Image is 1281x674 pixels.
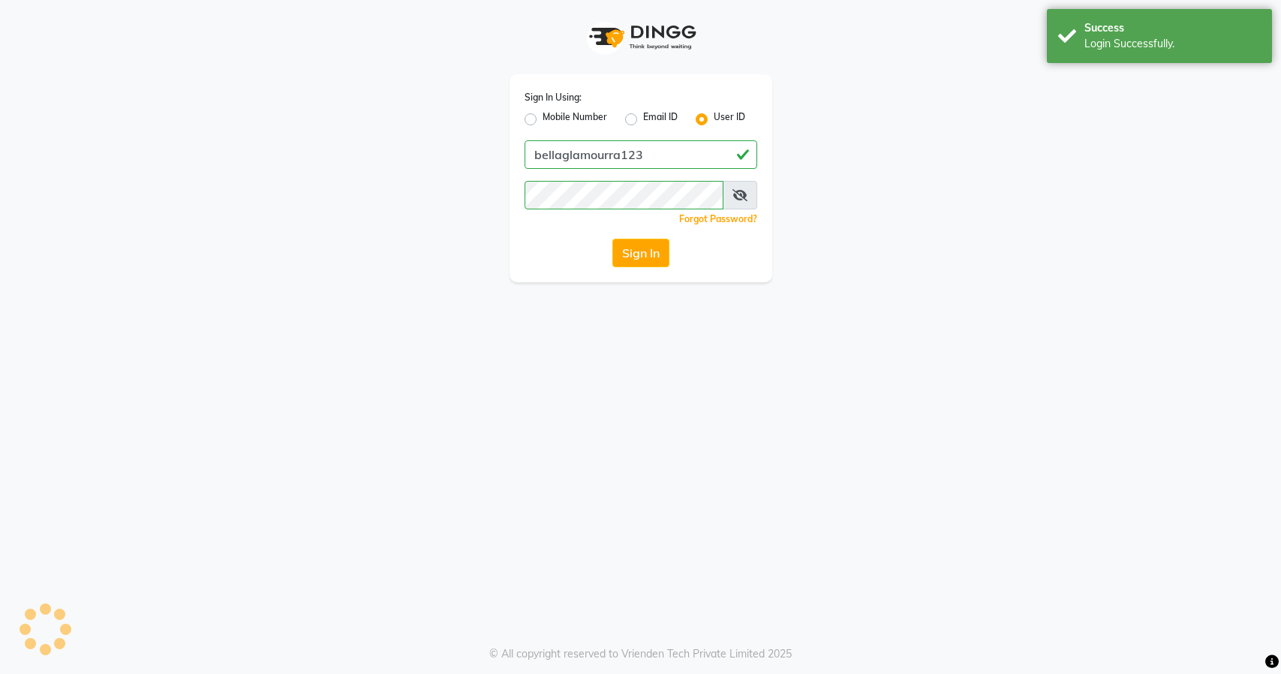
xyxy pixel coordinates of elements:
a: Forgot Password? [679,213,757,224]
div: Login Successfully. [1084,36,1261,52]
div: Success [1084,20,1261,36]
img: logo1.svg [581,15,701,59]
label: User ID [714,110,745,128]
input: Username [525,181,723,209]
label: Sign In Using: [525,91,582,104]
label: Email ID [643,110,678,128]
label: Mobile Number [543,110,607,128]
input: Username [525,140,757,169]
button: Sign In [612,239,669,267]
